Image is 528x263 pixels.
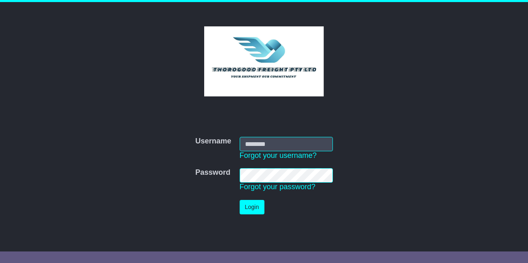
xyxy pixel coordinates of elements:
[240,200,264,214] button: Login
[195,137,231,146] label: Username
[240,151,317,160] a: Forgot your username?
[195,168,230,177] label: Password
[240,183,316,191] a: Forgot your password?
[204,26,324,96] img: Thorogood Freight Pty Ltd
